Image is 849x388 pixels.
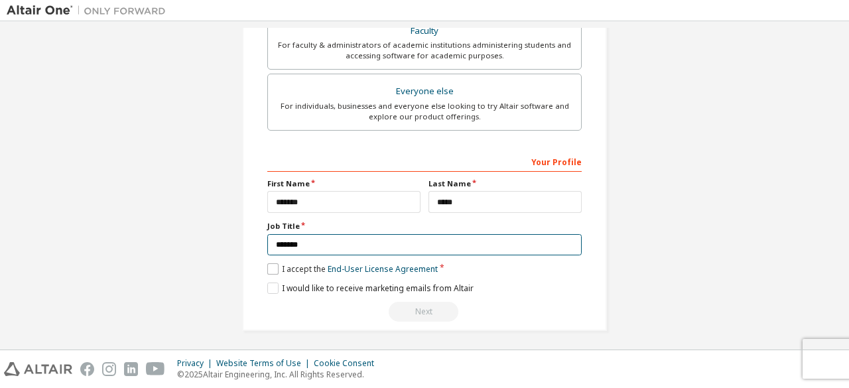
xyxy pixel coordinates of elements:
[267,221,582,231] label: Job Title
[328,263,438,275] a: End-User License Agreement
[80,362,94,376] img: facebook.svg
[267,151,582,172] div: Your Profile
[102,362,116,376] img: instagram.svg
[276,22,573,40] div: Faculty
[314,358,382,369] div: Cookie Consent
[267,283,474,294] label: I would like to receive marketing emails from Altair
[428,178,582,189] label: Last Name
[276,40,573,61] div: For faculty & administrators of academic institutions administering students and accessing softwa...
[276,101,573,122] div: For individuals, businesses and everyone else looking to try Altair software and explore our prod...
[4,362,72,376] img: altair_logo.svg
[267,302,582,322] div: Read and acccept EULA to continue
[267,263,438,275] label: I accept the
[7,4,172,17] img: Altair One
[216,358,314,369] div: Website Terms of Use
[267,178,421,189] label: First Name
[276,82,573,101] div: Everyone else
[177,369,382,380] p: © 2025 Altair Engineering, Inc. All Rights Reserved.
[177,358,216,369] div: Privacy
[146,362,165,376] img: youtube.svg
[124,362,138,376] img: linkedin.svg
